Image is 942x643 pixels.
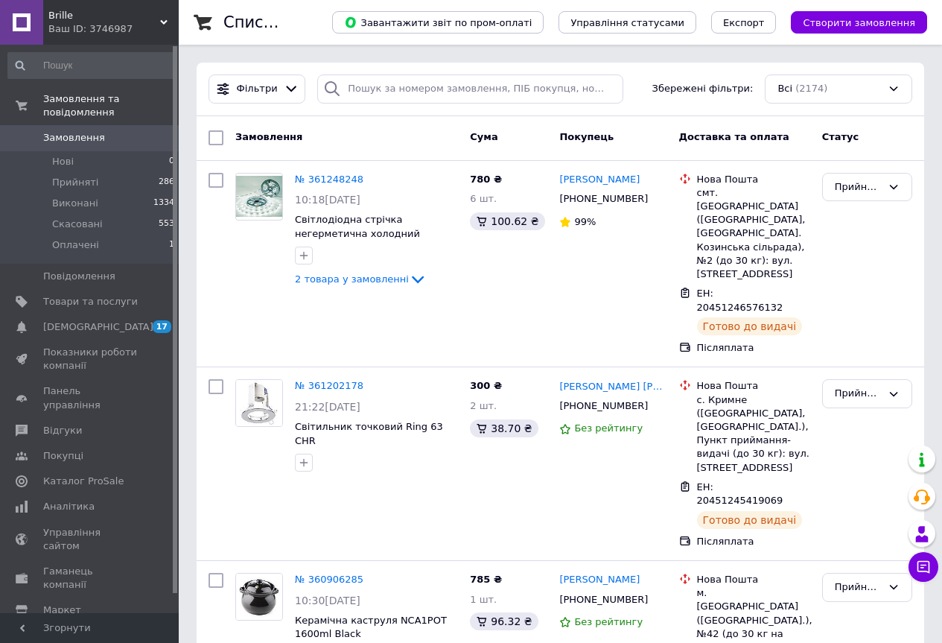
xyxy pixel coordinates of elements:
div: смт. [GEOGRAPHIC_DATA] ([GEOGRAPHIC_DATA], [GEOGRAPHIC_DATA]. Козинська сільрада), №2 (до 30 кг):... [697,186,810,281]
span: 2 товара у замовленні [295,273,409,285]
a: № 361248248 [295,174,363,185]
img: Фото товару [236,176,282,217]
div: Нова Пошта [697,173,810,186]
div: Нова Пошта [697,379,810,393]
a: Світлодіодна стрічка негерметична холодний відтінок 12V 8W 2835 CW PCB IP20 1m (BY-030/120) [295,214,447,267]
span: Прийняті [52,176,98,189]
div: [PHONE_NUMBER] [556,590,651,609]
span: Замовлення [43,131,105,145]
span: 10:30[DATE] [295,595,360,606]
span: Створити замовлення [803,17,915,28]
div: 38.70 ₴ [470,419,538,437]
a: № 361202178 [295,380,363,391]
span: Скасовані [52,218,103,231]
h1: Список замовлень [223,13,375,31]
span: 553 [159,218,174,231]
div: Готово до видачі [697,511,803,529]
span: Управління статусами [570,17,684,28]
span: Показники роботи компанії [43,346,138,373]
span: 6 шт. [470,193,497,204]
button: Створити замовлення [791,11,927,34]
div: Нова Пошта [697,573,810,586]
a: Створити замовлення [776,16,927,28]
div: Готово до видачі [697,317,803,335]
div: [PHONE_NUMBER] [556,189,651,209]
img: Фото товару [236,574,282,620]
span: 1 [169,238,174,252]
span: 21:22[DATE] [295,401,360,413]
span: Оплачені [52,238,99,252]
div: Прийнято [835,580,882,595]
input: Пошук [7,52,176,79]
span: Виконані [52,197,98,210]
span: (2174) [795,83,827,94]
a: 2 товара у замовленні [295,273,427,285]
span: [DEMOGRAPHIC_DATA] [43,320,153,334]
span: Замовлення та повідомлення [43,92,179,119]
span: Без рейтингу [574,422,643,434]
span: Завантажити звіт по пром-оплаті [344,16,532,29]
span: Без рейтингу [574,616,643,627]
span: 17 [153,320,171,333]
span: ЕН: 20451245419069 [697,481,783,507]
a: [PERSON_NAME] [PERSON_NAME] [559,380,666,394]
button: Чат з покупцем [908,552,938,582]
a: [PERSON_NAME] [559,173,640,187]
a: № 360906285 [295,574,363,585]
div: 96.32 ₴ [470,612,538,630]
span: 780 ₴ [470,174,502,185]
span: Статус [822,131,859,142]
input: Пошук за номером замовлення, ПІБ покупця, номером телефону, Email, номером накладної [317,75,623,104]
span: 0 [169,155,174,168]
button: Завантажити звіт по пром-оплаті [332,11,544,34]
span: Нові [52,155,74,168]
div: Післяплата [697,535,810,548]
div: Ваш ID: 3746987 [48,22,179,36]
button: Управління статусами [558,11,696,34]
div: Післяплата [697,341,810,355]
span: Покупець [559,131,614,142]
div: с. Кримне ([GEOGRAPHIC_DATA], [GEOGRAPHIC_DATA].), Пункт приймання-видачі (до 30 кг): вул. [STREE... [697,393,810,475]
a: [PERSON_NAME] [559,573,640,587]
span: Каталог ProSale [43,475,124,488]
button: Експорт [711,11,777,34]
a: Керамічна каструля NCA1POT 1600ml Black [295,615,447,640]
span: Управління сайтом [43,526,138,553]
span: Brille [48,9,160,22]
div: Прийнято [835,180,882,195]
div: 100.62 ₴ [470,212,544,230]
span: Збережені фільтри: [652,82,754,96]
span: 1 шт. [470,594,497,605]
span: Всі [777,82,792,96]
a: Світильник точковий Ring 63 CHR [295,421,443,446]
span: Відгуки [43,424,82,437]
span: 2 шт. [470,400,497,411]
span: Аналітика [43,500,95,513]
span: 785 ₴ [470,574,502,585]
span: Доставка та оплата [679,131,789,142]
div: [PHONE_NUMBER] [556,396,651,416]
span: 286 [159,176,174,189]
img: Фото товару [236,380,282,426]
span: ЕН: 20451246576132 [697,288,783,313]
span: Маркет [43,604,81,617]
span: 10:18[DATE] [295,194,360,206]
span: Замовлення [235,131,302,142]
a: Фото товару [235,173,283,221]
span: Повідомлення [43,270,115,283]
span: Панель управління [43,384,138,411]
span: Фільтри [237,82,278,96]
span: 1334 [153,197,174,210]
span: Експорт [723,17,765,28]
a: Фото товару [235,573,283,621]
span: Cума [470,131,497,142]
span: Покупці [43,449,83,463]
span: Товари та послуги [43,295,138,308]
span: 99% [574,216,596,227]
span: 300 ₴ [470,380,502,391]
a: Фото товару [235,379,283,427]
div: Прийнято [835,386,882,402]
span: Гаманець компанії [43,565,138,592]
